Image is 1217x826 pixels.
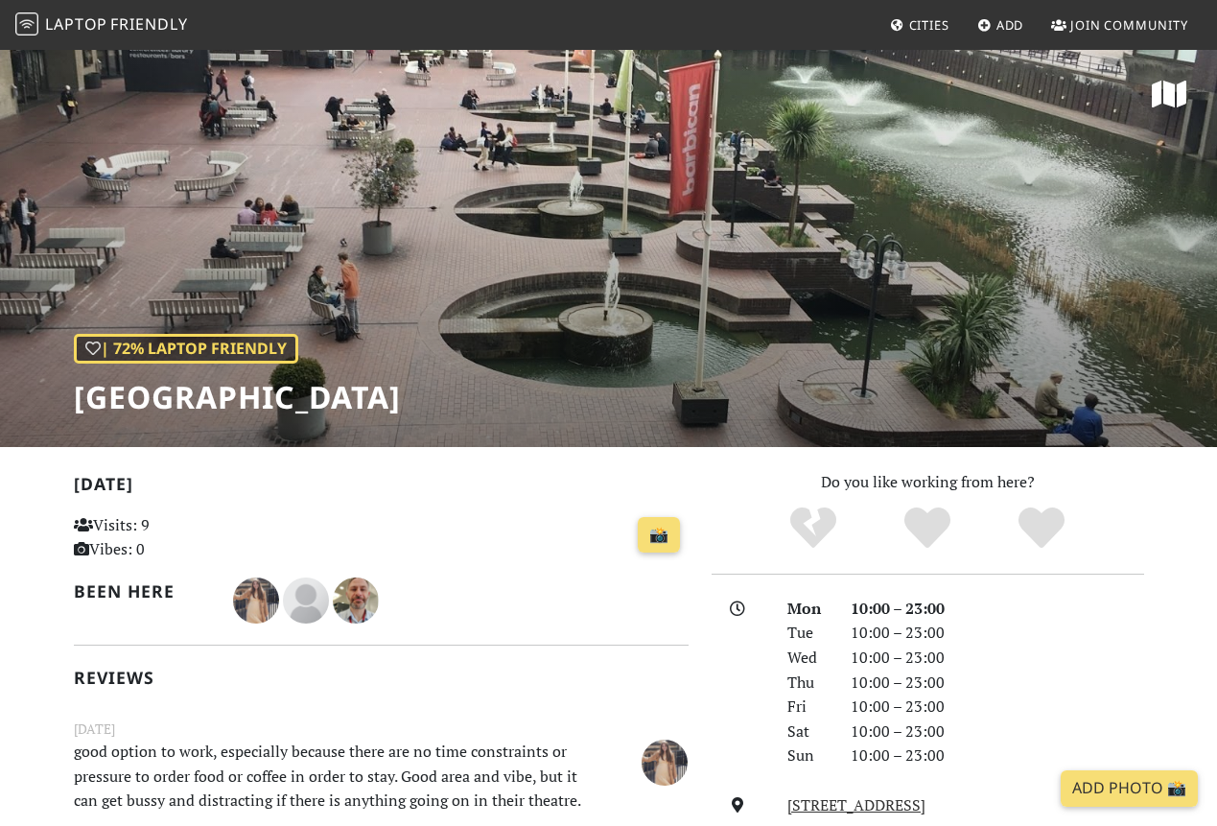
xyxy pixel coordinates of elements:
[638,517,680,554] a: 📸
[776,720,839,744] div: Sat
[74,513,264,562] p: Visits: 9 Vibes: 0
[74,474,689,502] h2: [DATE]
[871,505,985,553] div: Yes
[233,578,279,624] img: 4035-fatima.jpg
[1061,770,1198,807] a: Add Photo 📸
[776,743,839,768] div: Sun
[283,588,333,609] span: James Lowsley Williams
[882,8,957,42] a: Cities
[15,9,188,42] a: LaptopFriendly LaptopFriendly
[642,740,688,786] img: 4035-fatima.jpg
[74,668,689,688] h2: Reviews
[757,505,871,553] div: No
[839,646,1156,671] div: 10:00 – 23:00
[776,671,839,696] div: Thu
[839,671,1156,696] div: 10:00 – 23:00
[62,740,594,814] p: good option to work, especially because there are no time constraints or pressure to order food o...
[776,646,839,671] div: Wed
[776,695,839,720] div: Fri
[283,578,329,624] img: blank-535327c66bd565773addf3077783bbfce4b00ec00e9fd257753287c682c7fa38.png
[909,16,949,34] span: Cities
[787,794,925,815] a: [STREET_ADDRESS]
[996,16,1024,34] span: Add
[74,379,401,415] h1: [GEOGRAPHIC_DATA]
[233,588,283,609] span: Fátima González
[776,597,839,622] div: Mon
[110,13,187,35] span: Friendly
[839,720,1156,744] div: 10:00 – 23:00
[839,695,1156,720] div: 10:00 – 23:00
[74,334,298,365] div: | 72% Laptop Friendly
[1043,8,1196,42] a: Join Community
[1070,16,1188,34] span: Join Community
[776,621,839,646] div: Tue
[984,505,1098,553] div: Definitely!
[839,597,1156,622] div: 10:00 – 23:00
[15,12,38,35] img: LaptopFriendly
[74,581,210,602] h2: Been here
[62,719,700,740] small: [DATE]
[45,13,107,35] span: Laptop
[712,470,1144,495] p: Do you like working from here?
[642,750,688,771] span: Fátima González
[970,8,1032,42] a: Add
[333,578,379,624] img: 1536-nicholas.jpg
[839,621,1156,646] div: 10:00 – 23:00
[333,588,379,609] span: Nicholas Wright
[839,743,1156,768] div: 10:00 – 23:00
